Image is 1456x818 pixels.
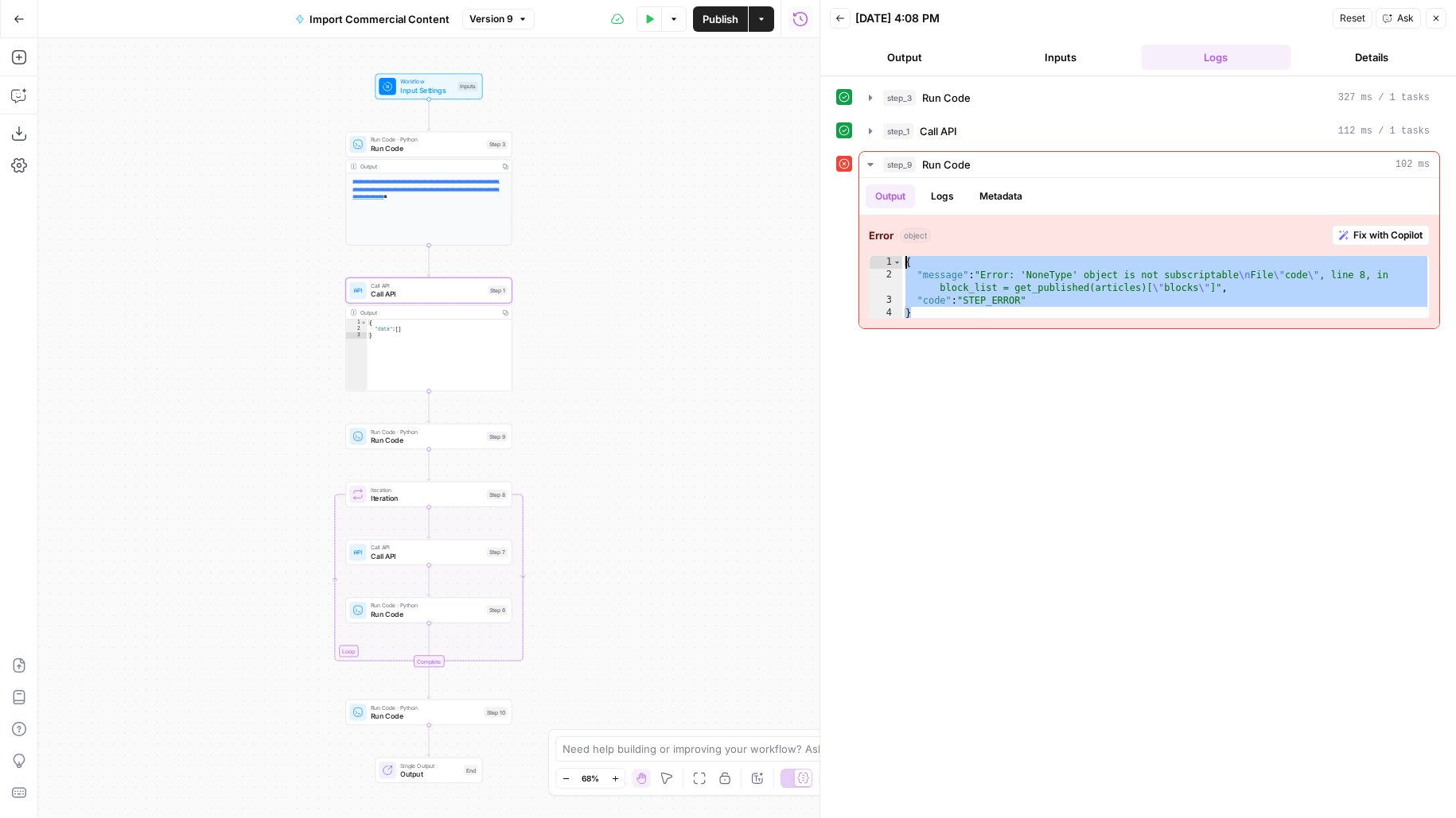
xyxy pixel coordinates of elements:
[830,45,979,70] button: Output
[371,289,484,300] span: Call API
[414,655,444,667] div: Complete
[920,123,957,139] span: Call API
[488,285,507,295] div: Step 1
[360,320,366,326] span: Toggle code folding, rows 1 through 3
[346,332,367,339] div: 3
[487,548,508,557] div: Step 7
[371,703,481,711] span: Run Code · Python
[1332,225,1430,246] button: Fix with Copilot
[462,9,535,29] button: Version 9
[703,11,738,27] span: Publish
[1142,45,1291,70] button: Logs
[900,228,931,242] span: object
[1297,45,1446,70] button: Details
[371,711,481,722] span: Run Code
[1376,8,1421,29] button: Ask
[893,256,901,269] span: Toggle code folding, rows 1 through 4
[371,281,484,290] span: Call API
[970,184,1032,208] button: Metadata
[870,269,902,294] div: 2
[371,485,482,494] span: Iteration
[883,90,916,106] span: step_3
[345,482,512,507] div: LoopIterationIterationStep 8
[1333,8,1372,29] button: Reset
[922,157,971,173] span: Run Code
[400,761,459,770] span: Single Output
[1397,11,1414,25] span: Ask
[1338,91,1430,105] span: 327 ms / 1 tasks
[1338,124,1430,138] span: 112 ms / 1 tasks
[345,655,512,667] div: Complete
[457,82,477,91] div: Inputs
[371,435,482,446] span: Run Code
[427,245,430,277] g: Edge from step_3 to step_1
[427,391,430,423] g: Edge from step_1 to step_9
[345,424,512,449] div: Run Code · PythonRun CodeStep 9
[859,178,1439,328] div: 102 ms
[859,85,1439,110] button: 327 ms / 1 tasks
[427,564,430,596] g: Edge from step_7 to step_6
[883,157,916,173] span: step_9
[487,490,508,499] div: Step 8
[345,700,512,725] div: Run Code · PythonRun CodeStep 10
[870,307,902,320] div: 4
[346,320,367,326] div: 1
[1353,228,1423,242] span: Fix with Copilot
[400,85,454,96] span: Input Settings
[693,6,748,32] button: Publish
[487,606,508,615] div: Step 6
[427,507,430,539] g: Edge from step_8 to step_7
[371,135,482,144] span: Run Code · Python
[309,11,450,27] span: Import Commercial Content
[1396,157,1430,172] span: 102 ms
[345,74,512,99] div: WorkflowInput SettingsInputs
[371,551,482,562] span: Call API
[360,308,496,317] div: Output
[345,277,512,391] div: Call APICall APIStep 1Output{ "data":[]}
[400,77,454,86] span: Workflow
[883,123,913,139] span: step_1
[464,766,478,775] div: End
[427,725,430,757] g: Edge from step_10 to end
[870,256,902,269] div: 1
[345,758,512,783] div: Single OutputOutputEnd
[921,184,964,208] button: Logs
[345,597,512,622] div: Run Code · PythonRun CodeStep 6
[859,152,1439,177] button: 102 ms
[866,184,915,208] button: Output
[346,326,367,332] div: 2
[286,6,459,32] button: Import Commercial Content
[371,427,482,436] span: Run Code · Python
[469,12,513,26] span: Version 9
[371,493,482,504] span: Iteration
[869,227,893,243] strong: Error
[922,90,971,106] span: Run Code
[427,449,430,481] g: Edge from step_9 to step_8
[345,540,512,565] div: Call APICall APIStep 7
[870,294,902,307] div: 3
[1340,11,1365,25] span: Reset
[485,708,507,717] div: Step 10
[487,432,508,441] div: Step 9
[371,601,482,610] span: Run Code · Python
[582,772,599,785] span: 68%
[371,143,482,154] span: Run Code
[427,667,430,699] g: Edge from step_8-iteration-end to step_10
[487,140,508,149] div: Step 3
[427,99,430,130] g: Edge from start to step_3
[360,162,496,171] div: Output
[400,769,459,780] span: Output
[859,118,1439,144] button: 112 ms / 1 tasks
[371,609,482,620] span: Run Code
[371,543,482,552] span: Call API
[986,45,1135,70] button: Inputs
